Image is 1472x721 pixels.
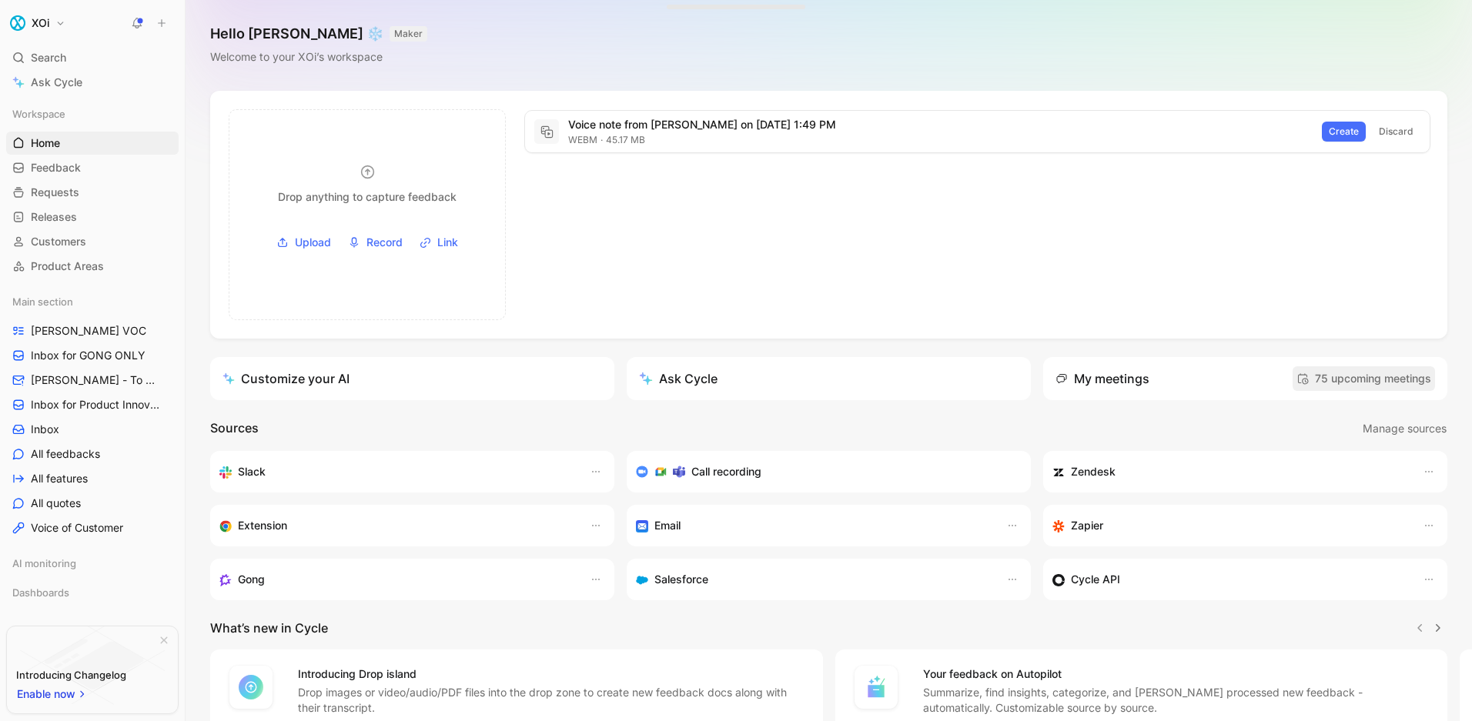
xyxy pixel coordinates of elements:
span: Ask Cycle [31,73,82,92]
h1: Hello [PERSON_NAME] ❄️ [210,25,427,43]
button: 75 upcoming meetings [1293,366,1435,391]
span: Link [437,233,458,252]
span: Requests [31,185,79,200]
div: Forward emails to your feedback inbox [636,516,991,535]
div: Capture feedback from thousands of sources with Zapier (survey results, recordings, sheets, etc). [1052,516,1407,535]
a: [PERSON_NAME] VOC [6,319,179,342]
span: Manage sources [1363,419,1447,438]
div: My meetings [1055,369,1149,388]
h4: Introducing Drop island [298,665,805,683]
div: Drop anything to capture feedback [278,188,457,206]
button: XOiXOi [6,12,69,34]
h2: What’s new in Cycle [210,619,328,637]
a: Home [6,132,179,155]
span: All feedbacks [31,446,100,462]
div: Dashboards [6,581,179,609]
div: Sync customers & send feedback from custom sources. Get inspired by our favorite use case [1052,570,1407,589]
a: Releases [6,205,179,229]
div: Workspace [6,102,179,125]
a: Feedback [6,156,179,179]
div: Customize your AI [222,369,350,388]
button: Manage sources [1362,419,1447,439]
div: Record & transcribe meetings from Zoom, Meet & Teams. [636,462,1009,481]
h3: Gong [238,570,265,589]
span: Voice of Customer [31,520,123,536]
button: MAKER [390,26,427,42]
span: Inbox for GONG ONLY [31,348,146,363]
img: XOi [10,15,25,31]
h2: Sources [210,419,259,439]
a: All feedbacks [6,442,179,466]
span: Inbox [31,422,59,437]
div: Welcome to your XOi’s workspace [210,48,427,66]
span: 45.17 MB [597,134,645,145]
button: Upload [271,231,336,254]
div: Main section [6,290,179,313]
a: Customers [6,230,179,253]
p: Summarize, find insights, categorize, and [PERSON_NAME] processed new feedback - automatically. C... [923,685,1430,716]
span: [PERSON_NAME] - To Process [31,372,159,388]
span: Upload [295,233,331,252]
span: Product Areas [31,259,104,274]
span: Enable now [17,685,77,703]
span: [PERSON_NAME] VOC [31,323,146,339]
h3: Salesforce [654,570,708,589]
button: Enable now [16,684,89,704]
span: Search [31,48,66,67]
img: bg-BLZuj68n.svg [20,626,165,705]
span: AI monitoring [12,556,76,571]
h3: Call recording [691,462,761,481]
div: Capture feedback from your incoming calls [219,570,574,589]
span: Releases [31,209,77,225]
div: Capture feedback from anywhere on the web [219,516,574,535]
a: All features [6,467,179,490]
span: Home [31,135,60,151]
span: Workspace [12,106,65,122]
h3: Zapier [1071,516,1103,535]
span: Inbox for Product Innovation Product Area [31,397,163,412]
span: All quotes [31,496,81,511]
span: Feedback [31,160,81,175]
h3: Zendesk [1071,462,1116,481]
div: Voice note from [PERSON_NAME] on [DATE] 1:49 PM [568,115,1313,134]
button: Create [1322,122,1366,142]
a: Requests [6,181,179,204]
div: Ask Cycle [639,369,718,388]
a: Inbox for Product Innovation Product Area [6,393,179,416]
h3: Cycle API [1071,570,1120,589]
span: webm [568,134,597,145]
span: Create [1329,124,1359,139]
a: [PERSON_NAME] - To Process [6,369,179,392]
button: Link [414,231,463,254]
span: All features [31,471,88,486]
button: Record [343,231,408,254]
div: Dashboards [6,581,179,604]
div: Sync customers and create docs [1052,462,1407,481]
a: Inbox [6,418,179,441]
span: Record [366,233,403,252]
h4: Your feedback on Autopilot [923,665,1430,683]
h3: Slack [238,462,266,481]
span: Dashboards [12,585,69,600]
div: Search [6,46,179,69]
span: Discard [1379,124,1413,139]
div: Main section[PERSON_NAME] VOCInbox for GONG ONLY[PERSON_NAME] - To ProcessInbox for Product Innov... [6,290,179,539]
span: 75 upcoming meetings [1296,369,1431,388]
div: AI monitoring [6,552,179,575]
p: Drop images or video/audio/PDF files into the drop zone to create new feedback docs along with th... [298,685,805,716]
a: Inbox for GONG ONLY [6,344,179,367]
a: Voice of Customer [6,516,179,539]
a: Customize your AI [210,357,614,400]
button: Ask Cycle [627,357,1031,400]
a: All quotes [6,492,179,515]
span: Main section [12,294,73,309]
div: Sync your customers, send feedback and get updates in Slack [219,462,574,481]
h1: XOi [32,16,49,30]
button: Discard [1372,122,1420,142]
div: AI monitoring [6,552,179,579]
div: Introducing Changelog [16,666,126,684]
a: Ask Cycle [6,71,179,94]
a: Product Areas [6,255,179,278]
h3: Email [654,516,681,535]
span: Customers [31,234,86,249]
